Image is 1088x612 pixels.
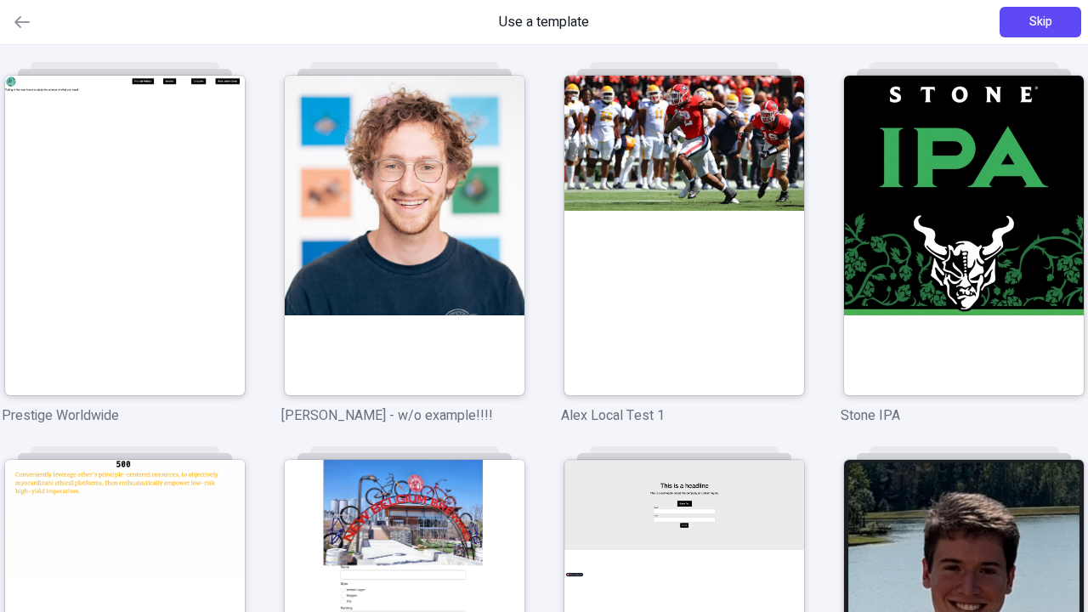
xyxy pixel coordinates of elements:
span: Skip [1029,13,1052,31]
span: Use a template [499,12,589,32]
p: Prestige Worldwide [2,405,247,426]
p: [PERSON_NAME] - w/o example!!!! [281,405,527,426]
p: Stone IPA [841,405,1086,426]
button: Skip [1000,7,1081,37]
p: Alex Local Test 1 [561,405,807,426]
